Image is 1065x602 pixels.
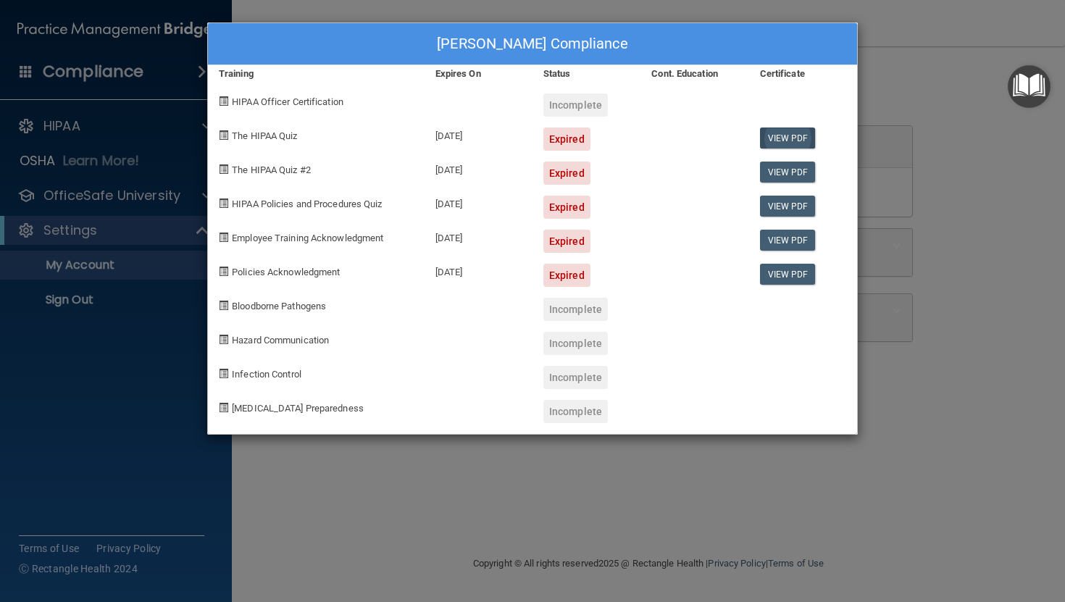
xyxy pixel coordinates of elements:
div: Incomplete [543,366,608,389]
div: Incomplete [543,332,608,355]
span: HIPAA Policies and Procedures Quiz [232,198,382,209]
div: Incomplete [543,298,608,321]
span: HIPAA Officer Certification [232,96,343,107]
div: Expired [543,264,590,287]
div: [DATE] [425,151,532,185]
div: Incomplete [543,93,608,117]
div: Expired [543,127,590,151]
div: Expires On [425,65,532,83]
span: Employee Training Acknowledgment [232,233,383,243]
div: Training [208,65,425,83]
button: Open Resource Center [1008,65,1051,108]
div: [DATE] [425,253,532,287]
div: Certificate [749,65,857,83]
span: Bloodborne Pathogens [232,301,326,312]
div: [DATE] [425,185,532,219]
div: Cont. Education [640,65,748,83]
a: View PDF [760,127,816,149]
div: [DATE] [425,219,532,253]
div: Expired [543,196,590,219]
span: The HIPAA Quiz [232,130,297,141]
a: View PDF [760,264,816,285]
span: [MEDICAL_DATA] Preparedness [232,403,364,414]
div: Incomplete [543,400,608,423]
span: Infection Control [232,369,301,380]
a: View PDF [760,230,816,251]
div: [PERSON_NAME] Compliance [208,23,857,65]
span: The HIPAA Quiz #2 [232,164,311,175]
div: Expired [543,162,590,185]
div: [DATE] [425,117,532,151]
a: View PDF [760,162,816,183]
div: Expired [543,230,590,253]
span: Hazard Communication [232,335,329,346]
div: Status [532,65,640,83]
a: View PDF [760,196,816,217]
span: Policies Acknowledgment [232,267,340,277]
